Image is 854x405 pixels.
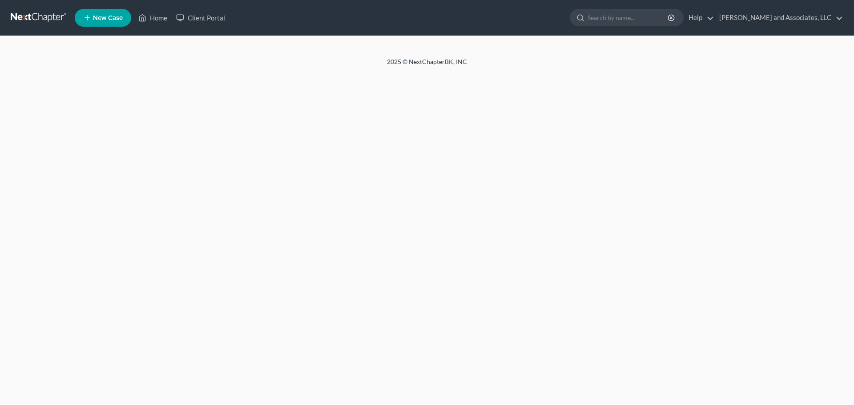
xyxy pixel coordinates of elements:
input: Search by name... [588,9,669,26]
div: 2025 © NextChapterBK, INC [173,57,681,73]
a: [PERSON_NAME] and Associates, LLC [715,10,843,26]
a: Help [684,10,714,26]
a: Home [134,10,172,26]
span: New Case [93,15,123,21]
a: Client Portal [172,10,230,26]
